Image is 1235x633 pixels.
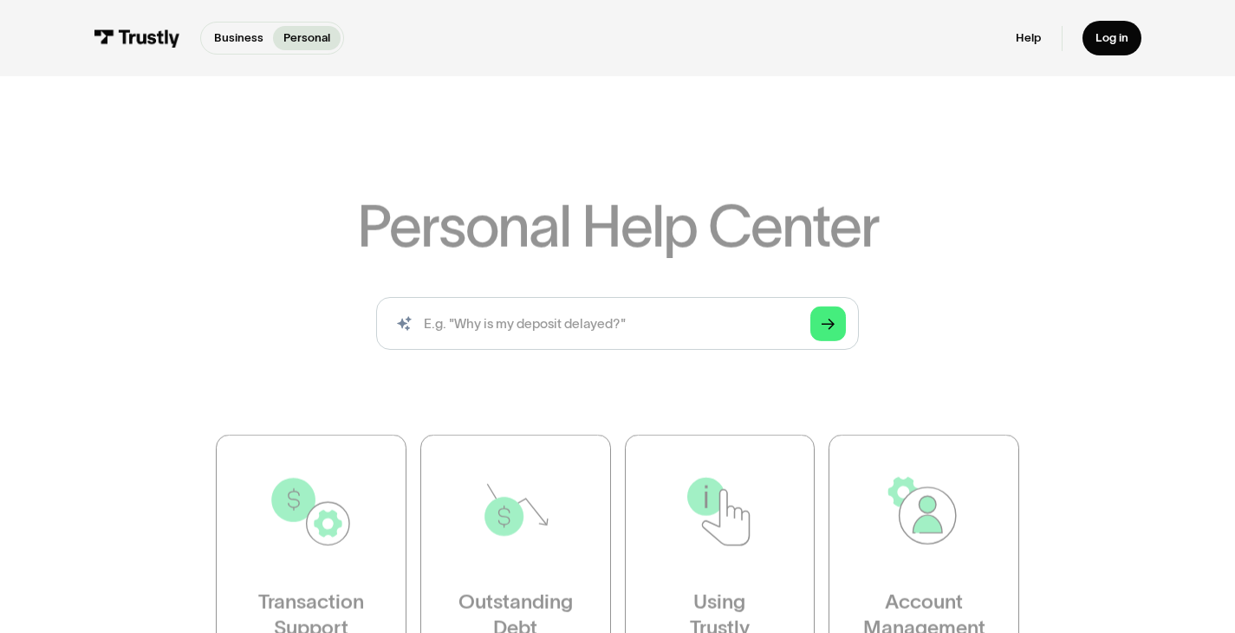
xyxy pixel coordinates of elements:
[357,197,879,255] h1: Personal Help Center
[1016,30,1041,45] a: Help
[204,26,273,50] a: Business
[273,26,340,50] a: Personal
[1082,21,1142,56] a: Log in
[94,29,180,48] img: Trustly Logo
[1095,30,1128,45] div: Log in
[214,29,263,47] p: Business
[376,297,859,350] input: search
[376,297,859,350] form: Search
[283,29,330,47] p: Personal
